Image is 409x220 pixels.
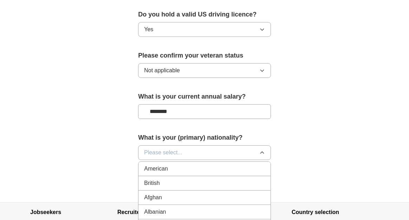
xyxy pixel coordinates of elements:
[144,148,182,157] span: Please select...
[138,10,271,19] label: Do you hold a valid US driving licence?
[138,92,271,101] label: What is your current annual salary?
[144,25,153,34] span: Yes
[138,51,271,60] label: Please confirm your veteran status
[138,145,271,160] button: Please select...
[138,22,271,37] button: Yes
[144,193,162,202] span: Afghan
[144,179,160,187] span: British
[138,133,271,142] label: What is your (primary) nationality?
[144,66,180,75] span: Not applicable
[144,208,166,216] span: Albanian
[138,63,271,78] button: Not applicable
[144,165,168,173] span: American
